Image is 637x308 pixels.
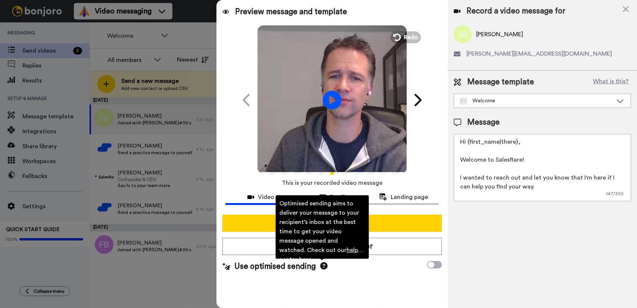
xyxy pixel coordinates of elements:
button: Send message now [222,215,442,232]
span: Landing page [391,193,428,202]
span: [PERSON_NAME][EMAIL_ADDRESS][DOMAIN_NAME] [466,49,612,58]
span: Message template [467,77,534,88]
button: Schedule to send later [222,238,442,255]
div: Welcome [460,97,613,105]
button: What is this? [591,77,631,88]
span: This is your recorded video message [282,175,382,191]
span: Video [258,193,274,202]
img: Message-temps.svg [460,98,466,104]
span: Use optimised sending [234,261,316,272]
span: Message [467,117,500,128]
textarea: Hi {first_name|there}, Welcome to Salesflare! I wanted to reach out and let you know that I'm her... [454,134,631,201]
span: Optimised sending aims to deliver your message to your recipient’s inbox at the best time to get ... [279,200,363,262]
